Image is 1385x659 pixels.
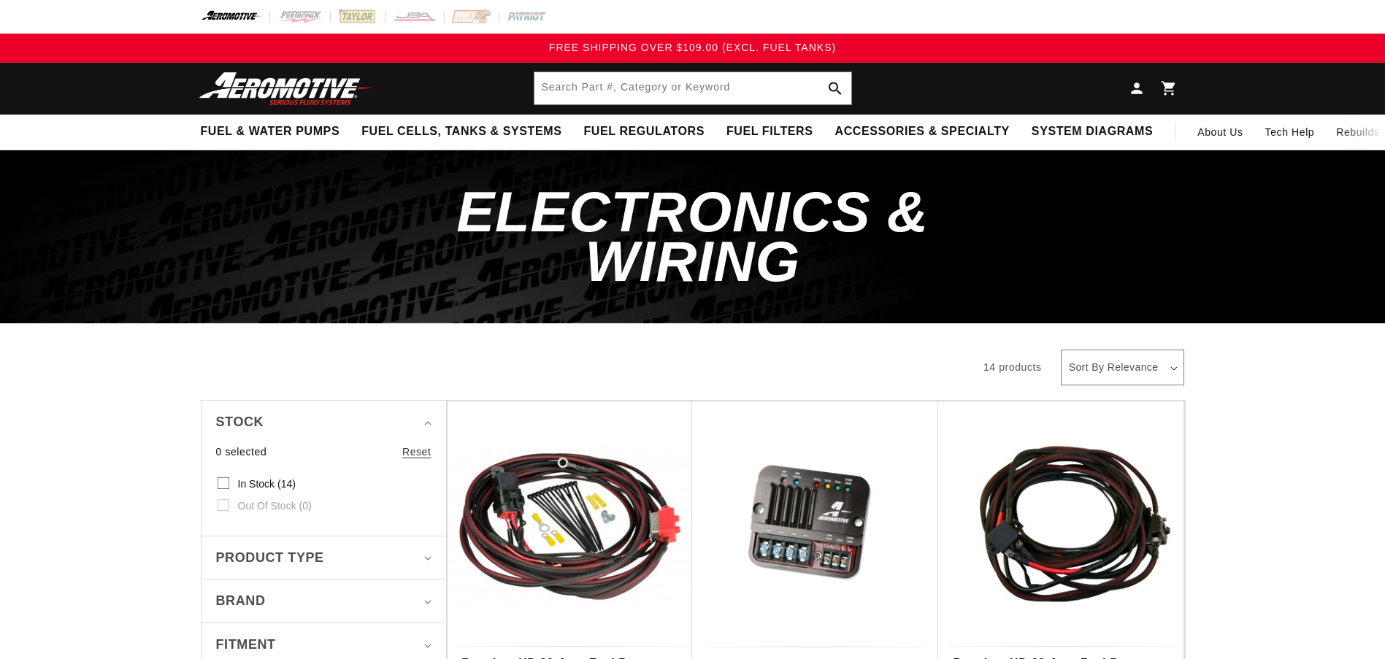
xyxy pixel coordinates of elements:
summary: Fuel Regulators [572,115,715,149]
span: Stock [216,412,264,433]
summary: Brand (0 selected) [216,579,431,623]
summary: Fuel Cells, Tanks & Systems [350,115,572,149]
span: 0 selected [216,444,267,460]
span: FREE SHIPPING OVER $109.00 (EXCL. FUEL TANKS) [549,42,836,53]
span: Fitment [216,634,276,655]
span: Fuel & Water Pumps [201,124,340,139]
input: Search Part #, Category or Keyword [534,72,851,104]
span: System Diagrams [1032,124,1153,139]
summary: Fuel & Water Pumps [190,115,351,149]
span: Fuel Regulators [583,124,704,139]
span: Fuel Cells, Tanks & Systems [361,124,561,139]
summary: Fuel Filters [715,115,824,149]
span: Rebuilds [1336,124,1379,140]
summary: Stock (0 selected) [216,401,431,444]
summary: Accessories & Specialty [824,115,1021,149]
span: 14 products [983,361,1042,373]
a: About Us [1186,115,1254,150]
span: Fuel Filters [726,124,813,139]
span: Tech Help [1265,124,1315,140]
span: Electronics & Wiring [456,180,928,293]
summary: Tech Help [1254,115,1326,150]
a: Reset [402,444,431,460]
summary: System Diagrams [1021,115,1164,149]
span: Product type [216,547,324,569]
span: Accessories & Specialty [835,124,1010,139]
span: About Us [1197,126,1243,138]
span: In stock (14) [238,477,296,490]
span: Brand [216,590,266,612]
span: Out of stock (0) [238,499,312,512]
button: Search Part #, Category or Keyword [819,72,851,104]
img: Aeromotive [195,72,377,106]
summary: Product type (0 selected) [216,536,431,579]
